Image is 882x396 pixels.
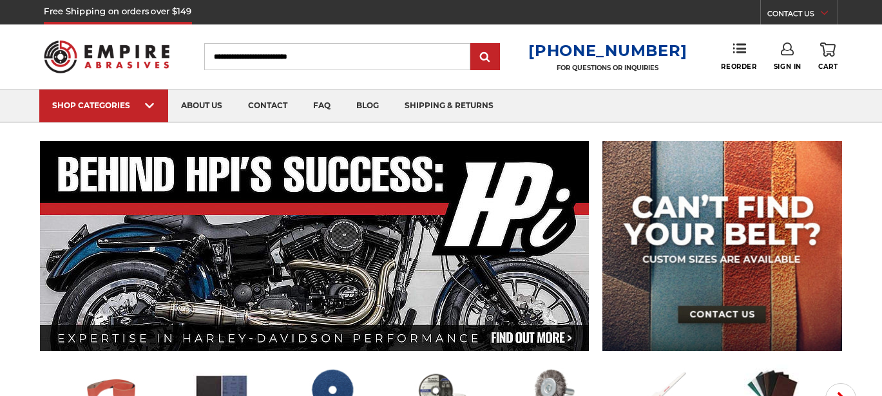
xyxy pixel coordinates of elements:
a: CONTACT US [767,6,838,24]
div: SHOP CATEGORIES [52,100,155,110]
a: about us [168,90,235,122]
img: promo banner for custom belts. [602,141,842,351]
input: Submit [472,44,498,70]
span: Reorder [721,62,756,71]
a: Cart [818,42,838,71]
a: faq [300,90,343,122]
span: Cart [818,62,838,71]
a: Reorder [721,42,756,70]
a: blog [343,90,392,122]
img: Banner for an interview featuring Horsepower Inc who makes Harley performance upgrades featured o... [40,141,590,351]
p: FOR QUESTIONS OR INQUIRIES [528,64,687,72]
img: Empire Abrasives [44,32,169,81]
a: contact [235,90,300,122]
span: Sign In [774,62,801,71]
a: shipping & returns [392,90,506,122]
a: [PHONE_NUMBER] [528,41,687,60]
